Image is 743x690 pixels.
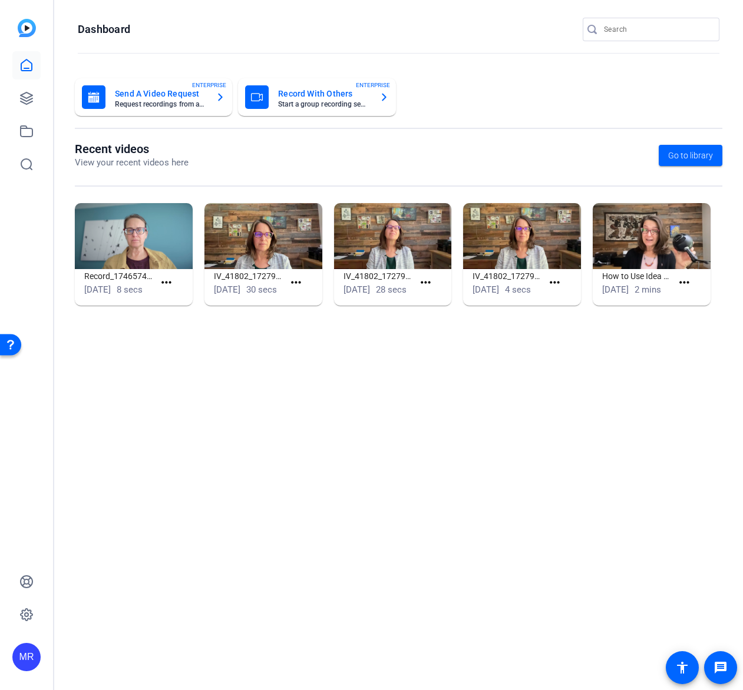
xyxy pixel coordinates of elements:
[75,156,189,170] p: View your recent videos here
[78,22,130,37] h1: Dashboard
[344,284,370,295] span: [DATE]
[246,284,277,295] span: 30 secs
[714,661,728,675] mat-icon: message
[159,276,174,290] mat-icon: more_horiz
[505,284,531,295] span: 4 secs
[473,284,499,295] span: [DATE]
[602,269,672,283] h1: How to Use Idea Kit Creator Studio
[659,145,722,166] a: Go to library
[238,78,395,116] button: Record With OthersStart a group recording sessionENTERPRISE
[204,203,322,269] img: IV_41802_1727973997555_webcam
[547,276,562,290] mat-icon: more_horiz
[334,203,452,269] img: IV_41802_1727974122981_webcam
[604,22,710,37] input: Search
[418,276,433,290] mat-icon: more_horiz
[75,78,232,116] button: Send A Video RequestRequest recordings from anyone, anywhereENTERPRISE
[12,643,41,671] div: MR
[602,284,629,295] span: [DATE]
[115,101,206,108] mat-card-subtitle: Request recordings from anyone, anywhere
[278,101,369,108] mat-card-subtitle: Start a group recording session
[376,284,407,295] span: 28 secs
[84,284,111,295] span: [DATE]
[356,81,390,89] span: ENTERPRISE
[473,269,543,283] h1: IV_41802_1727974072817_webcam
[84,269,154,283] h1: Record_1746574321982_webcam
[75,142,189,156] h1: Recent videos
[75,203,193,269] img: Record_1746574321982_webcam
[18,19,36,37] img: blue-gradient.svg
[192,81,226,89] span: ENTERPRISE
[289,276,303,290] mat-icon: more_horiz
[115,87,206,101] mat-card-title: Send A Video Request
[117,284,143,295] span: 8 secs
[214,269,284,283] h1: IV_41802_1727973997555_webcam
[677,276,692,290] mat-icon: more_horiz
[593,203,711,269] img: How to Use Idea Kit Creator Studio
[344,269,414,283] h1: IV_41802_1727974122981_webcam
[675,661,689,675] mat-icon: accessibility
[278,87,369,101] mat-card-title: Record With Others
[635,284,661,295] span: 2 mins
[463,203,581,269] img: IV_41802_1727974072817_webcam
[214,284,240,295] span: [DATE]
[668,150,713,162] span: Go to library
